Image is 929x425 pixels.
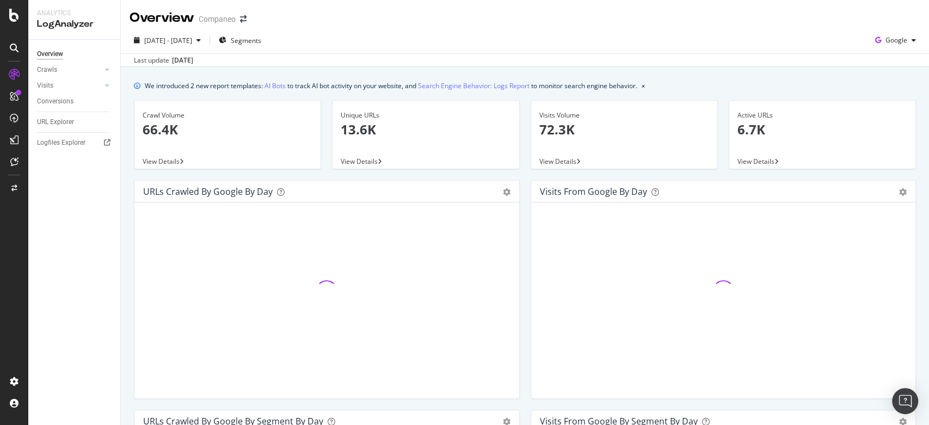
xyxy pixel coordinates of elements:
div: Analytics [37,9,112,18]
div: Overview [130,9,194,27]
a: Search Engine Behavior: Logs Report [418,80,530,91]
div: We introduced 2 new report templates: to track AI bot activity on your website, and to monitor se... [145,80,637,91]
div: info banner [134,80,916,91]
div: Visits from Google by day [540,186,647,197]
a: Conversions [37,96,113,107]
div: Crawl Volume [143,110,312,120]
div: gear [503,188,510,196]
div: Logfiles Explorer [37,137,85,149]
button: [DATE] - [DATE] [130,32,205,49]
div: Open Intercom Messenger [892,388,918,414]
div: Unique URLs [341,110,510,120]
p: 66.4K [143,120,312,139]
div: URLs Crawled by Google by day [143,186,273,197]
a: URL Explorer [37,116,113,128]
div: Active URLs [737,110,907,120]
div: Visits Volume [539,110,709,120]
div: [DATE] [172,56,193,65]
a: AI Bots [264,80,286,91]
a: Crawls [37,64,102,76]
span: [DATE] - [DATE] [144,36,192,45]
div: Crawls [37,64,57,76]
div: Visits [37,80,53,91]
div: Companeo [199,14,236,24]
span: View Details [539,157,576,166]
span: View Details [143,157,180,166]
button: close banner [639,78,648,94]
div: Overview [37,48,63,60]
div: Conversions [37,96,73,107]
div: URL Explorer [37,116,74,128]
p: 72.3K [539,120,709,139]
p: 6.7K [737,120,907,139]
a: Overview [37,48,113,60]
span: Google [885,35,907,45]
span: View Details [737,157,774,166]
div: Last update [134,56,193,65]
span: View Details [341,157,378,166]
div: arrow-right-arrow-left [240,15,247,23]
button: Google [871,32,920,49]
div: LogAnalyzer [37,18,112,30]
div: gear [899,188,907,196]
a: Visits [37,80,102,91]
button: Segments [214,32,266,49]
p: 13.6K [341,120,510,139]
span: Segments [231,36,261,45]
a: Logfiles Explorer [37,137,113,149]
